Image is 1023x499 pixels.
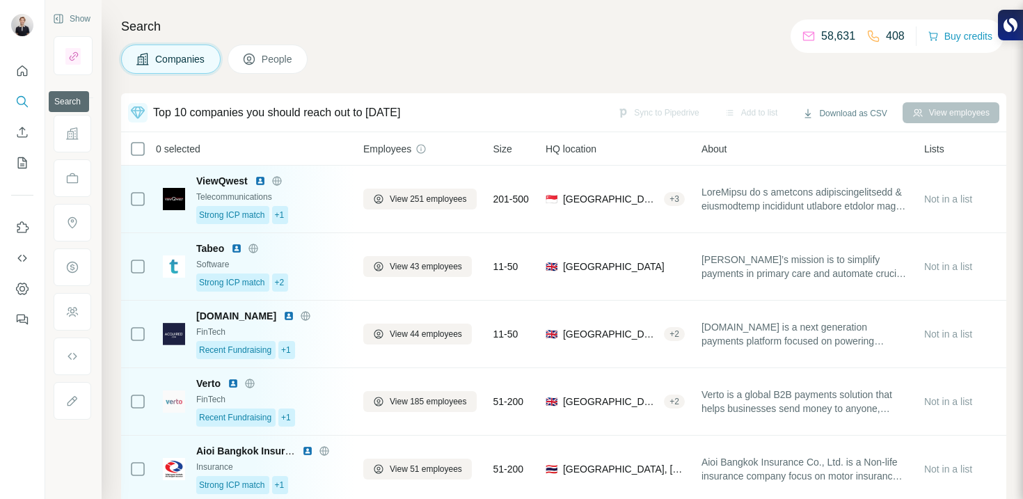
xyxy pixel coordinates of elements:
span: [GEOGRAPHIC_DATA] [563,260,665,274]
span: Verto [196,377,221,390]
span: Not in a list [924,328,972,340]
span: About [701,142,727,156]
button: Feedback [11,307,33,332]
span: Recent Fundraising [199,344,271,356]
span: View 185 employees [390,395,467,408]
div: FinTech [196,326,347,338]
div: + 2 [664,328,685,340]
span: 11-50 [493,327,518,341]
button: Enrich CSV [11,120,33,145]
img: Logo of Aioi Bangkok Insurance PCL [163,458,185,480]
div: Software [196,258,347,271]
span: View 51 employees [390,463,462,475]
button: View 51 employees [363,459,472,480]
img: LinkedIn logo [302,445,313,457]
button: View 44 employees [363,324,472,344]
span: [GEOGRAPHIC_DATA], [GEOGRAPHIC_DATA], [GEOGRAPHIC_DATA], [GEOGRAPHIC_DATA] [563,395,658,409]
span: Strong ICP match [199,479,265,491]
span: LoreMipsu do s ametcons adipiscingelitsedd & eiusmodtemp incididunt utlabore etdolor magn aliquae... [701,185,907,213]
span: 51-200 [493,462,524,476]
span: Strong ICP match [199,276,265,289]
img: LinkedIn logo [231,243,242,254]
span: 51-200 [493,395,524,409]
span: Verto is a global B2B payments solution that helps businesses send money to anyone, anywhere. Usi... [701,388,907,415]
span: People [262,52,294,66]
button: Buy credits [928,26,992,46]
span: ViewQwest [196,174,248,188]
div: Top 10 companies you should reach out to [DATE] [153,104,400,121]
img: LinkedIn logo [255,175,266,187]
span: Aioi Bangkok Insurance Co., Ltd. is a Non-life insurance company focus on motor insurance with To... [701,455,907,483]
h4: Search [121,17,1006,36]
span: View 44 employees [390,328,462,340]
button: Search [11,89,33,114]
span: +1 [275,209,285,221]
img: LinkedIn logo [283,310,294,322]
button: Quick start [11,58,33,84]
span: Aioi Bangkok Insurance PCL [196,445,329,457]
span: 0 selected [156,142,200,156]
img: Logo of Verto [163,390,185,413]
div: Telecommunications [196,191,347,203]
p: 58,631 [821,28,855,45]
span: View 43 employees [390,260,462,273]
span: Not in a list [924,464,972,475]
span: Not in a list [924,193,972,205]
span: [GEOGRAPHIC_DATA], [GEOGRAPHIC_DATA], [GEOGRAPHIC_DATA] [563,327,658,341]
button: View 185 employees [363,391,477,412]
button: Dashboard [11,276,33,301]
span: 🇬🇧 [546,327,557,341]
button: My lists [11,150,33,175]
span: 11-50 [493,260,518,274]
span: Lists [924,142,944,156]
span: [PERSON_NAME]’s mission is to simplify payments in primary care and automate crucial, administrat... [701,253,907,280]
img: Avatar [11,14,33,36]
div: FinTech [196,393,347,406]
span: [GEOGRAPHIC_DATA], [GEOGRAPHIC_DATA] [563,462,685,476]
span: [GEOGRAPHIC_DATA], Central [563,192,658,206]
span: Not in a list [924,396,972,407]
div: + 2 [664,395,685,408]
button: Use Surfe API [11,246,33,271]
span: HQ location [546,142,596,156]
button: Use Surfe on LinkedIn [11,215,33,240]
img: LinkedIn logo [228,378,239,389]
img: Logo of acquired.com [163,323,185,345]
span: 🇸🇬 [546,192,557,206]
p: 408 [886,28,905,45]
img: Logo of Tabeo [163,255,185,278]
span: 🇹🇭 [546,462,557,476]
span: 🇬🇧 [546,260,557,274]
span: Tabeo [196,241,224,255]
span: +2 [275,276,285,289]
span: Strong ICP match [199,209,265,221]
img: Logo of ViewQwest [163,188,185,210]
span: 🇬🇧 [546,395,557,409]
button: Download as CSV [793,103,896,124]
span: +1 [281,411,291,424]
span: Size [493,142,512,156]
span: Employees [363,142,411,156]
span: 201-500 [493,192,529,206]
span: Recent Fundraising [199,411,271,424]
span: +1 [275,479,285,491]
button: View 43 employees [363,256,472,277]
span: Companies [155,52,206,66]
div: Insurance [196,461,347,473]
div: + 3 [664,193,685,205]
span: [DOMAIN_NAME] is a next generation payments platform focused on powering recurring commerce. We e... [701,320,907,348]
span: [DOMAIN_NAME] [196,309,276,323]
span: Not in a list [924,261,972,272]
span: +1 [281,344,291,356]
button: View 251 employees [363,189,477,209]
button: Show [43,8,100,29]
span: View 251 employees [390,193,467,205]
